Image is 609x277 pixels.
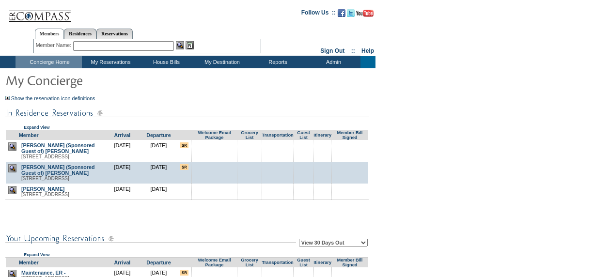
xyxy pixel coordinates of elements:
img: blank.gif [322,186,323,186]
a: Transportation [262,260,293,265]
a: Reservations [96,29,133,39]
span: [STREET_ADDRESS] [21,154,69,159]
a: Welcome Email Package [198,258,231,267]
td: [DATE] [104,162,141,184]
td: [DATE] [141,162,177,184]
td: [DATE] [141,184,177,200]
a: Departure [146,260,171,265]
a: Arrival [114,132,131,138]
a: [PERSON_NAME] [21,186,64,192]
a: Show the reservation icon definitions [11,95,95,101]
a: [PERSON_NAME] (Sponsored Guest of) [PERSON_NAME] [21,164,95,176]
a: Welcome Email Package [198,130,231,140]
a: Itinerary [313,133,331,138]
td: My Destination [193,56,249,68]
img: blank.gif [303,164,304,165]
img: blank.gif [303,270,304,270]
img: blank.gif [214,186,215,186]
td: [DATE] [141,140,177,162]
a: Arrival [114,260,131,265]
a: Residences [64,29,96,39]
img: Show the reservation icon definitions [5,96,10,100]
img: blank.gif [214,164,215,165]
a: Sign Out [320,47,344,54]
a: Members [35,29,64,39]
a: Transportation [262,133,293,138]
td: [DATE] [104,140,141,162]
span: [STREET_ADDRESS] [21,176,69,181]
img: blank.gif [322,164,323,165]
a: Expand View [24,252,49,257]
td: Reports [249,56,305,68]
img: blank.gif [322,270,323,270]
a: Member [19,260,39,265]
a: Expand View [24,125,49,130]
img: blank.gif [303,186,304,186]
img: Subscribe to our YouTube Channel [356,10,374,17]
td: [DATE] [104,184,141,200]
input: There are special requests for this reservation! [180,270,188,276]
img: blank.gif [214,270,215,270]
a: Help [361,47,374,54]
a: Grocery List [241,130,258,140]
a: Guest List [297,258,310,267]
a: Guest List [297,130,310,140]
img: subTtlConUpcomingReservatio.gif [5,232,296,245]
input: There are special requests for this reservation! [180,142,188,148]
td: Concierge Home [16,56,82,68]
a: Departure [146,132,171,138]
td: Follow Us :: [301,8,336,20]
a: Member [19,132,39,138]
a: Grocery List [241,258,258,267]
a: Maintenance, ER - [21,270,66,276]
img: view [8,142,16,151]
span: [STREET_ADDRESS] [21,192,69,197]
a: Itinerary [313,260,331,265]
a: Member Bill Signed [337,130,363,140]
img: Become our fan on Facebook [338,9,345,17]
img: view [8,186,16,194]
img: view [8,164,16,172]
img: Reservations [186,41,194,49]
img: View [176,41,184,49]
a: Subscribe to our YouTube Channel [356,12,374,18]
td: My Reservations [82,56,138,68]
img: Follow us on Twitter [347,9,355,17]
img: Compass Home [8,2,71,22]
a: Follow us on Twitter [347,12,355,18]
a: Member Bill Signed [337,258,363,267]
span: :: [351,47,355,54]
td: Admin [305,56,360,68]
a: [PERSON_NAME] (Sponsored Guest of) [PERSON_NAME] [21,142,95,154]
div: Member Name: [36,41,73,49]
td: House Bills [138,56,193,68]
input: There are special requests for this reservation! [180,164,188,170]
a: Become our fan on Facebook [338,12,345,18]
